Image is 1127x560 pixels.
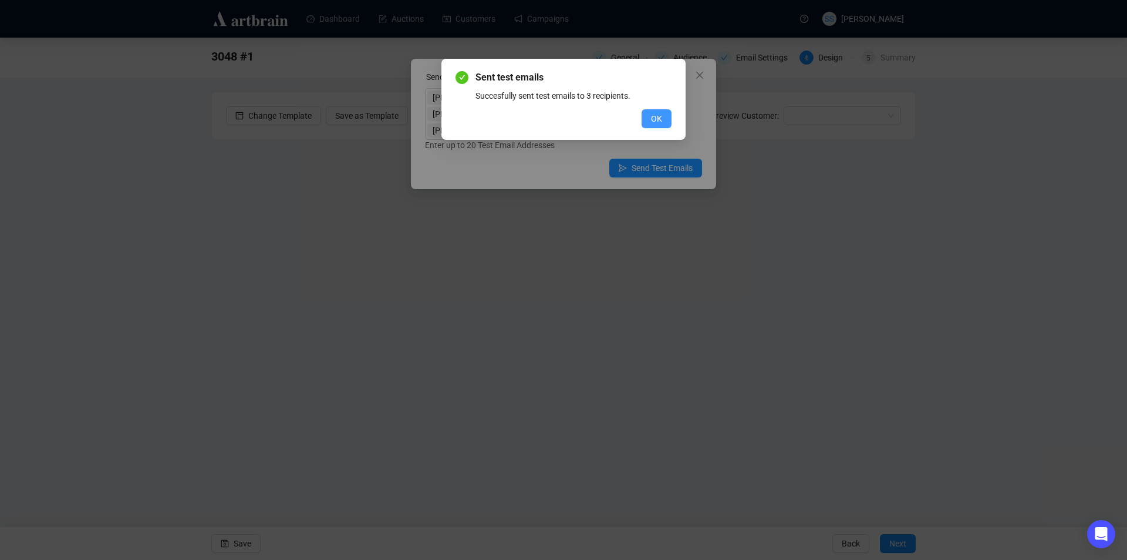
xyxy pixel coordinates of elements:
[475,89,672,102] div: Succesfully sent test emails to 3 recipients.
[1087,520,1115,548] div: Open Intercom Messenger
[455,71,468,84] span: check-circle
[651,112,662,125] span: OK
[475,71,672,85] span: Sent test emails
[642,109,672,128] button: OK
